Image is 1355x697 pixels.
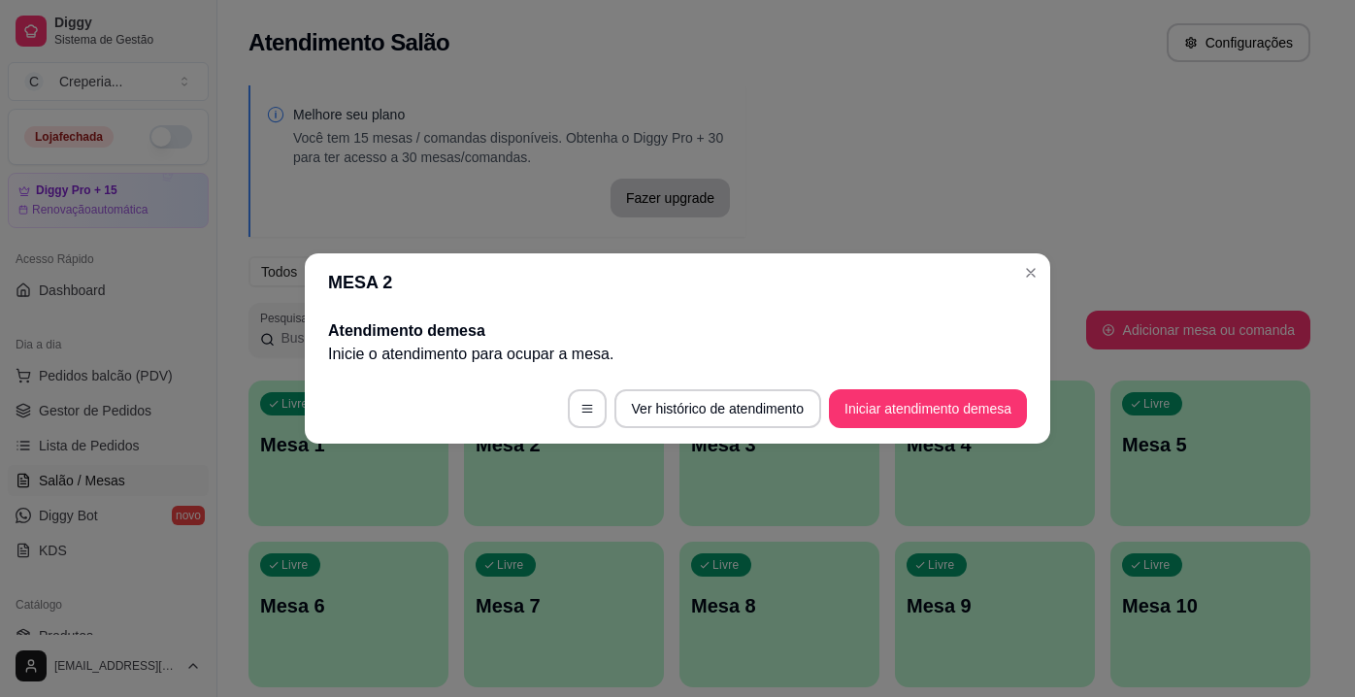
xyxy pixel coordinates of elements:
button: Iniciar atendimento demesa [829,389,1027,428]
p: Inicie o atendimento para ocupar a mesa . [328,343,1027,366]
header: MESA 2 [305,253,1050,312]
button: Close [1015,257,1046,288]
h2: Atendimento de mesa [328,319,1027,343]
button: Ver histórico de atendimento [614,389,821,428]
